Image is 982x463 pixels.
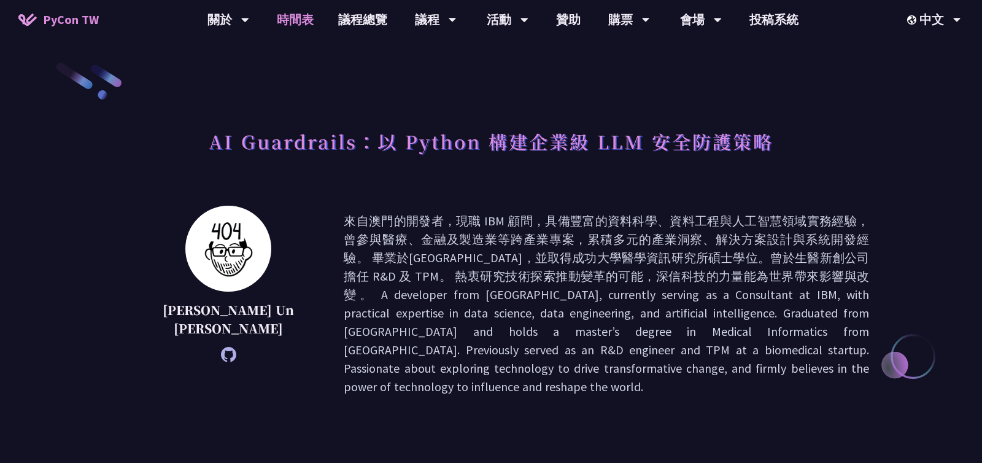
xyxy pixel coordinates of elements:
img: Locale Icon [907,15,919,25]
p: 來自澳門的開發者，現職 IBM 顧問，具備豐富的資料科學、資料工程與人工智慧領域實務經驗，曾參與醫療、金融及製造業等跨產業專案，累積多元的產業洞察、解決方案設計與系統開發經驗。 畢業於[GEOG... [344,212,869,396]
img: Home icon of PyCon TW 2025 [18,14,37,26]
h1: AI Guardrails：以 Python 構建企業級 LLM 安全防護策略 [209,123,773,160]
img: Nero Un 阮智軒 [185,206,271,292]
a: PyCon TW [6,4,111,35]
span: PyCon TW [43,10,99,29]
p: [PERSON_NAME] Un [PERSON_NAME] [144,301,313,338]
